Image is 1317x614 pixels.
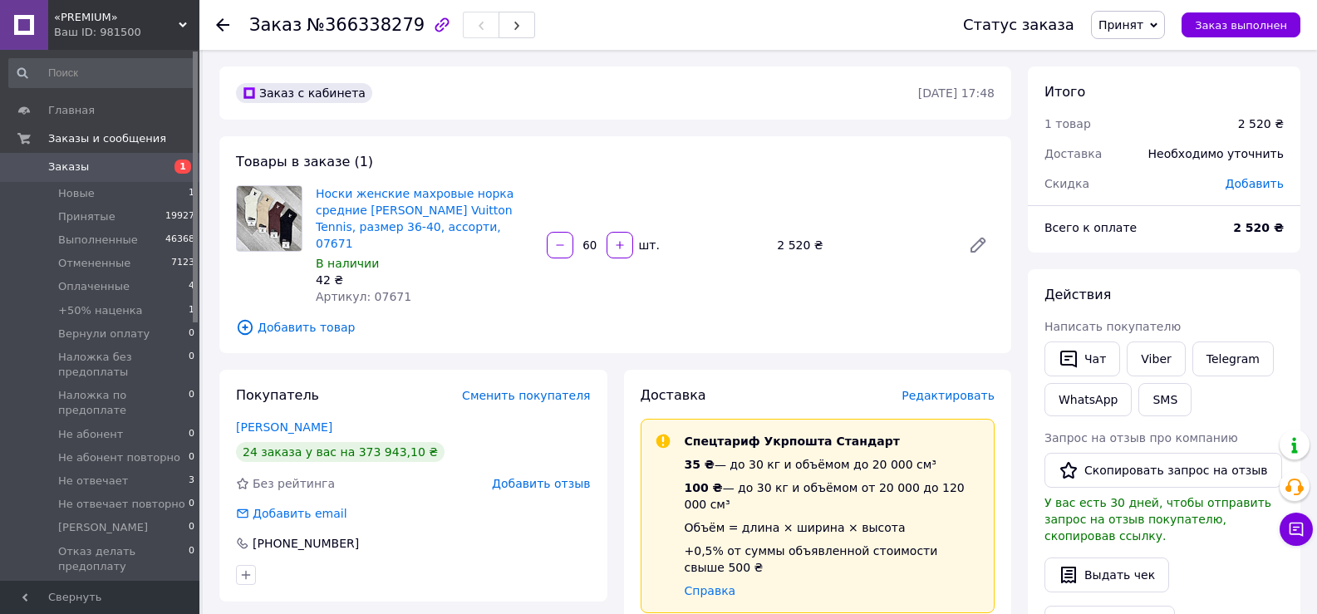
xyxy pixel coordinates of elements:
[1044,320,1181,333] span: Написать покупателю
[1044,453,1282,488] button: Скопировать запрос на отзыв
[58,474,128,489] span: Не отвечает
[685,584,736,597] a: Справка
[1280,513,1313,546] button: Чат с покупателем
[58,450,180,465] span: Не абонент повторно
[58,497,185,512] span: Не отвечает повторно
[685,456,981,473] div: — до 30 кг и объёмом до 20 000 см³
[58,350,189,380] span: Наложка без предоплаты
[251,505,349,522] div: Добавить email
[1044,287,1111,302] span: Действия
[1138,135,1294,172] div: Необходимо уточнить
[58,327,150,341] span: Вернули оплату
[1044,341,1120,376] button: Чат
[236,442,445,462] div: 24 заказа у вас на 373 943,10 ₴
[316,257,379,270] span: В наличии
[307,15,425,35] span: №366338279
[1044,558,1169,592] button: Выдать чек
[1044,431,1238,445] span: Запрос на отзыв про компанию
[685,481,723,494] span: 100 ₴
[961,228,995,262] a: Редактировать
[189,450,194,465] span: 0
[1127,341,1185,376] a: Viber
[171,256,194,271] span: 7123
[189,544,194,574] span: 0
[54,10,179,25] span: «PREMIUM»
[58,209,115,224] span: Принятые
[685,479,981,513] div: — до 30 кг и объёмом от 20 000 до 120 000 см³
[492,477,590,490] span: Добавить отзыв
[189,279,194,294] span: 4
[685,543,981,576] div: +0,5% от суммы объявленной стоимости свыше 500 ₴
[236,387,319,403] span: Покупатель
[216,17,229,33] div: Вернуться назад
[58,427,123,442] span: Не абонент
[165,209,194,224] span: 19927
[236,83,372,103] div: Заказ с кабинета
[1195,19,1287,32] span: Заказ выполнен
[1044,221,1137,234] span: Всего к оплате
[635,237,661,253] div: шт.
[234,505,349,522] div: Добавить email
[48,160,89,174] span: Заказы
[1233,221,1284,234] b: 2 520 ₴
[462,389,590,402] span: Сменить покупателя
[189,350,194,380] span: 0
[251,535,361,552] div: [PHONE_NUMBER]
[189,427,194,442] span: 0
[189,520,194,535] span: 0
[1098,18,1143,32] span: Принят
[58,279,130,294] span: Оплаченные
[1182,12,1300,37] button: Заказ выполнен
[165,233,194,248] span: 46368
[685,435,900,448] span: Спецтариф Укрпошта Стандарт
[236,318,995,336] span: Добавить товар
[48,131,166,146] span: Заказы и сообщения
[685,519,981,536] div: Объём = длина × ширина × высота
[1044,383,1132,416] a: WhatsApp
[1192,341,1274,376] a: Telegram
[770,233,955,257] div: 2 520 ₴
[189,388,194,418] span: 0
[1226,177,1284,190] span: Добавить
[1238,115,1284,132] div: 2 520 ₴
[189,327,194,341] span: 0
[58,233,138,248] span: Выполненные
[189,474,194,489] span: 3
[641,387,706,403] span: Доставка
[1044,117,1091,130] span: 1 товар
[253,477,335,490] span: Без рейтинга
[685,458,715,471] span: 35 ₴
[58,388,189,418] span: Наложка по предоплате
[48,103,95,118] span: Главная
[189,303,194,318] span: 1
[54,25,199,40] div: Ваш ID: 981500
[174,160,191,174] span: 1
[58,544,189,574] span: Отказ делать предоплату
[58,256,130,271] span: Отмененные
[249,15,302,35] span: Заказ
[1138,383,1192,416] button: SMS
[236,420,332,434] a: [PERSON_NAME]
[58,186,95,201] span: Новые
[189,186,194,201] span: 1
[189,497,194,512] span: 0
[316,290,411,303] span: Артикул: 07671
[1044,177,1089,190] span: Скидка
[918,86,995,100] time: [DATE] 17:48
[8,58,196,88] input: Поиск
[1044,496,1271,543] span: У вас есть 30 дней, чтобы отправить запрос на отзыв покупателю, скопировав ссылку.
[1044,84,1085,100] span: Итого
[316,187,514,250] a: Носки женские махровые норка средние [PERSON_NAME] Vuitton Tennis, размер 36-40, ассорти, 07671
[963,17,1074,33] div: Статус заказа
[1044,147,1102,160] span: Доставка
[58,303,143,318] span: +50% наценка
[58,520,148,535] span: [PERSON_NAME]
[237,186,302,251] img: Носки женские махровые норка средние Louis Vuitton Tennis, размер 36-40, ассорти, 07671
[236,154,373,169] span: Товары в заказе (1)
[902,389,995,402] span: Редактировать
[316,272,533,288] div: 42 ₴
